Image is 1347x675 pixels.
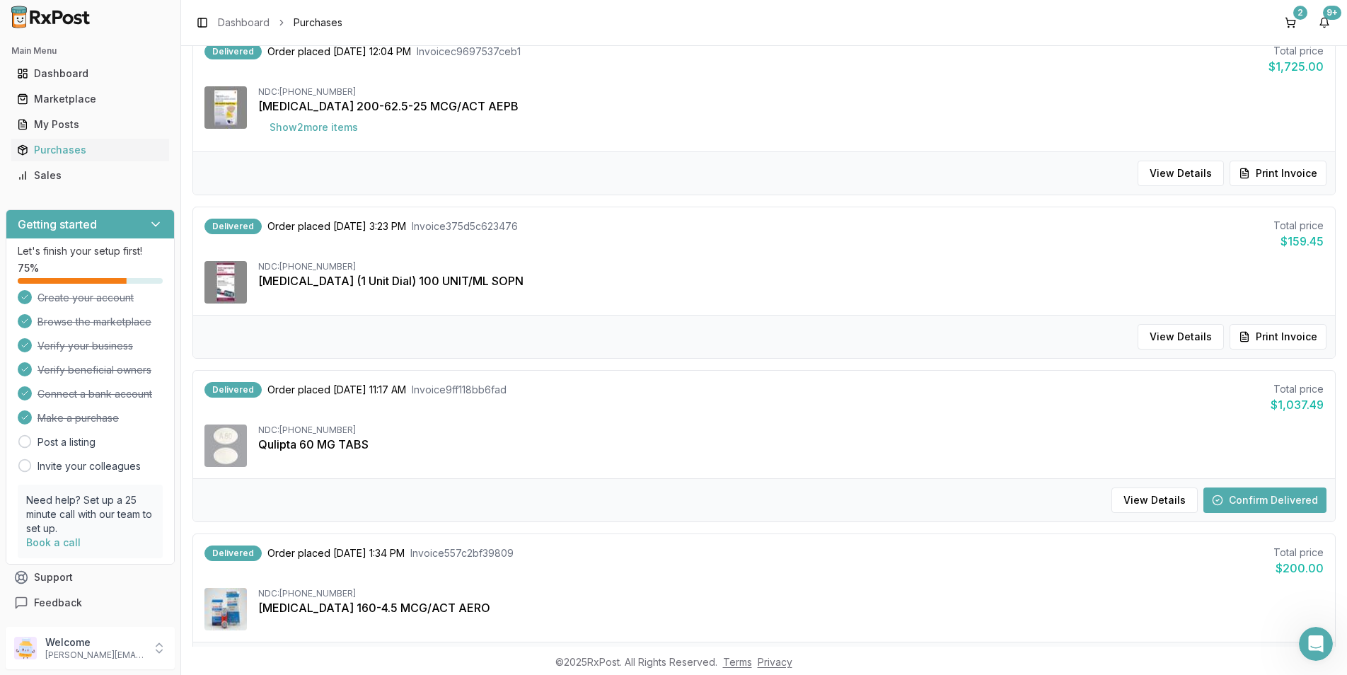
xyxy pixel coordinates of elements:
[11,48,272,81] div: Paul says…
[51,81,272,125] div: ok. What about [MEDICAL_DATA] and Nurtec
[23,364,221,392] div: Help [PERSON_NAME] understand how they’re doing:
[17,117,163,132] div: My Posts
[74,48,272,79] div: I thought you said [MEDICAL_DATA]
[17,67,163,81] div: Dashboard
[6,164,175,187] button: Sales
[22,463,33,475] button: Emoji picker
[1273,219,1324,233] div: Total price
[11,86,169,112] a: Marketplace
[258,261,1324,272] div: NDC: [PHONE_NUMBER]
[1323,6,1341,20] div: 9+
[11,81,272,137] div: Paul says…
[204,588,247,630] img: Symbicort 160-4.5 MCG/ACT AERO
[1111,487,1198,513] button: View Details
[23,145,221,187] div: [MEDICAL_DATA] was the one that had label residue but was shipped out [DATE].
[11,337,272,356] div: [DATE]
[6,6,96,28] img: RxPost Logo
[267,219,406,233] span: Order placed [DATE] 3:23 PM
[17,92,163,106] div: Marketplace
[204,382,262,398] div: Delivered
[410,546,514,560] span: Invoice 557c2bf39809
[1138,161,1224,186] button: View Details
[204,219,262,234] div: Delivered
[417,45,521,59] span: Invoice c9697537ceb1
[85,57,260,71] div: I thought you said [MEDICAL_DATA]
[1271,396,1324,413] div: $1,037.49
[1313,11,1336,34] button: 9+
[26,536,81,548] a: Book a call
[1138,324,1224,350] button: View Details
[258,599,1324,616] div: [MEDICAL_DATA] 160-4.5 MCG/ACT AERO
[218,16,342,30] nav: breadcrumb
[1299,627,1333,661] iframe: Intercom live chat
[1279,11,1302,34] button: 2
[258,425,1324,436] div: NDC: [PHONE_NUMBER]
[37,435,96,449] a: Post a listing
[1203,487,1326,513] button: Confirm Delivered
[12,434,271,458] textarea: Message…
[11,197,272,253] div: Manuel says…
[11,294,272,337] div: Manuel says…
[248,6,274,31] div: Close
[1268,58,1324,75] div: $1,725.00
[37,387,152,401] span: Connect a bank account
[1293,6,1307,20] div: 2
[37,339,133,353] span: Verify your business
[723,656,752,668] a: Terms
[6,139,175,161] button: Purchases
[1271,382,1324,396] div: Total price
[11,294,154,325] div: No worries here to help!
[67,463,79,475] button: Upload attachment
[204,261,247,304] img: Insulin Lispro (1 Unit Dial) 100 UNIT/ML SOPN
[221,6,248,33] button: Home
[1230,324,1326,350] button: Print Invoice
[258,588,1324,599] div: NDC: [PHONE_NUMBER]
[1273,233,1324,250] div: $159.45
[11,112,169,137] a: My Posts
[1230,161,1326,186] button: Print Invoice
[267,546,405,560] span: Order placed [DATE] 1:34 PM
[11,137,232,195] div: [MEDICAL_DATA] was the one that had label residue but was shipped out [DATE].
[11,253,272,295] div: Paul says…
[204,44,262,59] div: Delivered
[11,356,272,402] div: Roxy says…
[37,363,151,377] span: Verify beneficial owners
[758,656,792,668] a: Privacy
[69,18,176,32] p: The team can also help
[174,253,272,284] div: perfect. thanks
[45,463,56,475] button: Gif picker
[23,205,221,233] div: For [MEDICAL_DATA] and Nurtec Fedex shows they will be delivered [DATE]
[185,261,260,275] div: perfect. thanks
[1273,560,1324,577] div: $200.00
[40,8,63,30] img: Profile image for Roxy
[62,89,260,117] div: ok. What about [MEDICAL_DATA] and Nurtec
[45,635,144,650] p: Welcome
[204,86,247,129] img: Trelegy Ellipta 200-62.5-25 MCG/ACT AEPB
[258,115,369,140] button: Show2more items
[18,261,39,275] span: 75 %
[258,272,1324,289] div: [MEDICAL_DATA] (1 Unit Dial) 100 UNIT/ML SOPN
[37,315,151,329] span: Browse the marketplace
[204,546,262,561] div: Delivered
[17,168,163,183] div: Sales
[218,16,270,30] a: Dashboard
[258,436,1324,453] div: Qulipta 60 MG TABS
[37,411,119,425] span: Make a purchase
[23,303,142,317] div: No worries here to help!
[11,402,272,502] div: Roxy says…
[26,417,195,434] div: Rate your conversation
[37,459,141,473] a: Invite your colleagues
[204,425,247,467] img: Qulipta 60 MG TABS
[243,458,265,480] button: Send a message…
[267,45,411,59] span: Order placed [DATE] 12:04 PM
[11,197,232,241] div: For [MEDICAL_DATA] and Nurtec Fedex shows they will be delivered [DATE]
[45,650,144,661] p: [PERSON_NAME][EMAIL_ADDRESS][DOMAIN_NAME]
[267,383,406,397] span: Order placed [DATE] 11:17 AM
[11,45,169,57] h2: Main Menu
[6,565,175,590] button: Support
[9,6,36,33] button: go back
[412,219,518,233] span: Invoice 375d5c623476
[11,356,232,400] div: Help [PERSON_NAME] understand how they’re doing:
[18,244,163,258] p: Let's finish your setup first!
